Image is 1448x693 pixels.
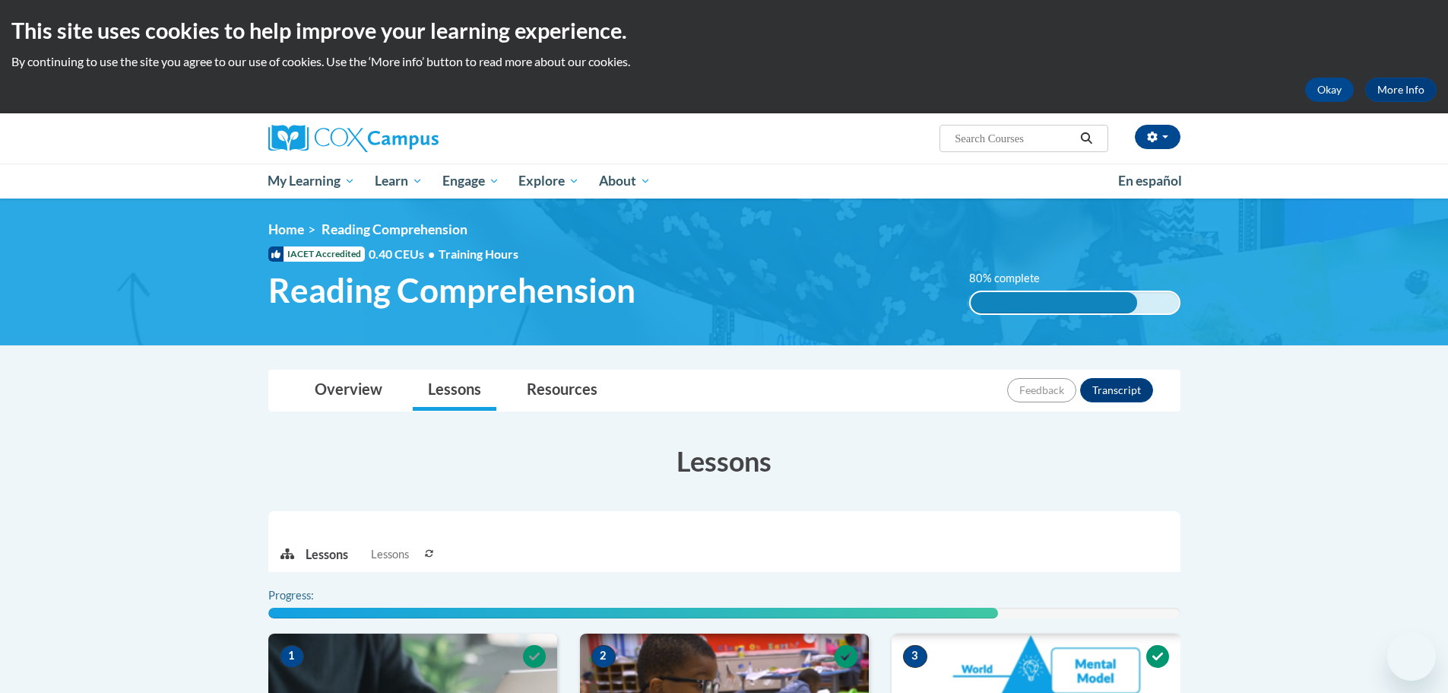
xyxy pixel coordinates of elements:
span: Explore [518,172,579,190]
button: Feedback [1007,378,1076,402]
a: Explore [509,164,589,199]
h2: This site uses cookies to help improve your learning experience. [11,15,1437,46]
button: Transcript [1080,378,1153,402]
input: Search Courses [953,129,1075,148]
p: Lessons [306,546,348,563]
a: More Info [1365,78,1437,102]
a: Overview [299,370,398,411]
div: 80% complete [971,292,1137,313]
label: Progress: [268,587,356,604]
span: 0.40 CEUs [369,246,439,262]
a: Learn [365,164,432,199]
div: Main menu [246,164,1203,199]
h3: Lessons [268,442,1180,480]
a: Resources [512,370,613,411]
label: 80% complete [969,270,1057,287]
span: IACET Accredited [268,246,365,262]
span: Engage [442,172,499,190]
span: 3 [903,645,927,668]
span: • [428,246,435,261]
span: 2 [591,645,616,668]
a: My Learning [258,164,366,199]
a: Lessons [413,370,496,411]
iframe: Button to launch messaging window [1387,632,1436,681]
span: Reading Comprehension [322,221,467,237]
img: Cox Campus [268,125,439,152]
span: 1 [280,645,304,668]
span: Learn [375,172,423,190]
p: By continuing to use the site you agree to our use of cookies. Use the ‘More info’ button to read... [11,53,1437,70]
a: Cox Campus [268,125,557,152]
button: Okay [1305,78,1354,102]
span: My Learning [268,172,355,190]
span: En español [1118,173,1182,189]
span: About [599,172,651,190]
a: Home [268,221,304,237]
span: Lessons [371,546,409,563]
span: Training Hours [439,246,518,261]
a: En español [1108,165,1192,197]
a: About [589,164,661,199]
a: Engage [432,164,509,199]
span: Reading Comprehension [268,270,635,310]
button: Search [1075,129,1098,148]
button: Account Settings [1135,125,1180,149]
